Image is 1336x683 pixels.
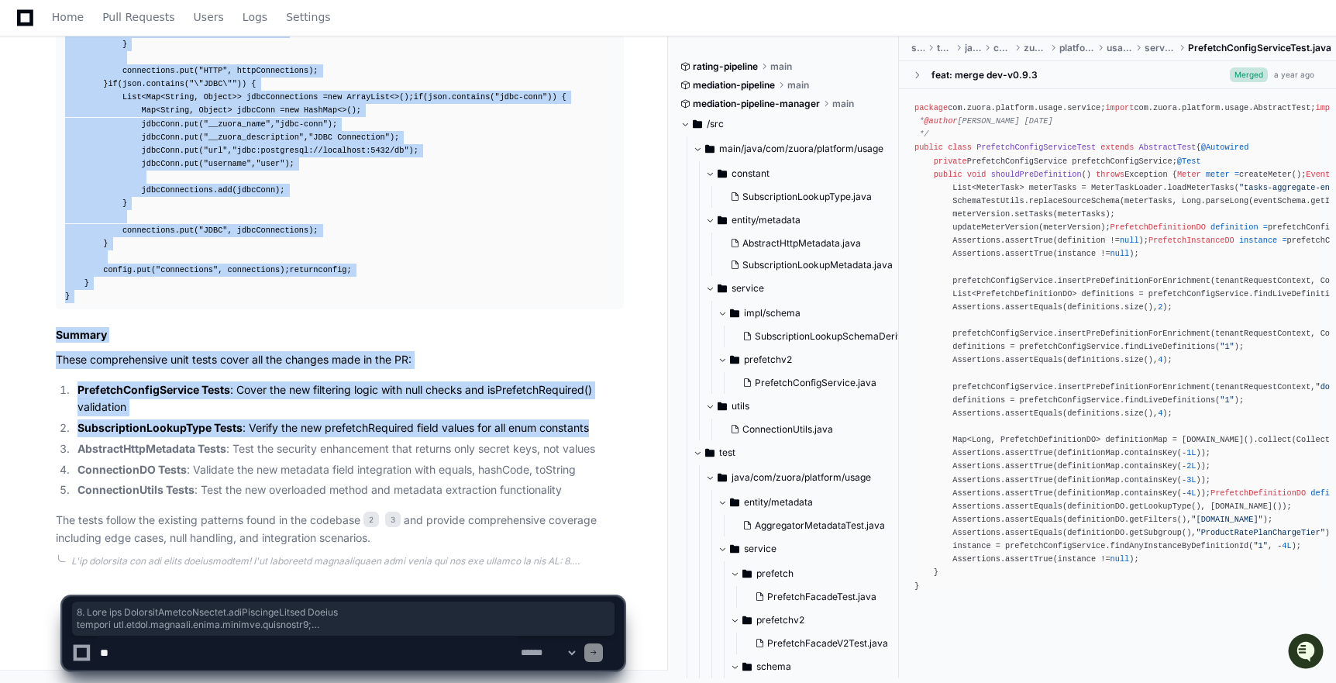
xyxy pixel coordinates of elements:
span: meter [1206,169,1230,178]
span: "HTTP" [199,66,228,75]
span: platform [1059,42,1094,54]
span: instance [1239,236,1277,245]
button: entity/metadata [705,208,912,233]
span: PrefetchConfigService.java [755,377,876,389]
span: 2 [1158,302,1162,311]
button: service [718,536,925,561]
span: service [1145,42,1176,54]
div: Welcome [15,62,282,87]
span: 8. Lore ips DolorsitAmetcoNsectet.adiPiscingeLitsed Doeius tempori utl.etdol.magnaali.enima.minim... [77,606,610,631]
span: service [744,543,776,555]
svg: Directory [718,279,727,298]
button: PrefetchConfigService.java [736,372,915,394]
span: "__zuora_description" [204,133,304,142]
span: mediation-pipeline-manager [693,98,820,110]
span: utils [732,400,749,412]
img: PlayerZero [15,16,46,47]
div: feat: merge dev-v0.9.3 [931,68,1038,81]
span: "username" [204,159,252,168]
strong: PrefetchConfigService Tests [77,383,230,396]
span: null [1110,249,1130,258]
span: = [1234,169,1239,178]
span: Users [194,12,224,22]
span: new [328,92,342,102]
span: public [914,143,943,152]
span: package [914,103,948,112]
span: import [1105,103,1134,112]
button: constant [705,161,912,186]
span: "1" [1220,342,1234,351]
span: Pylon [154,163,188,174]
span: rating-pipeline [693,60,758,73]
strong: AbstractHttpMetadata Tests [77,442,226,455]
span: prefetch [756,567,794,580]
button: service [705,276,912,301]
span: null [1110,554,1130,564]
span: if [414,92,423,102]
span: extends [1100,143,1134,152]
span: PrefetchDefinitionDO [1210,488,1306,497]
span: Logs [243,12,267,22]
span: @author [924,116,957,126]
div: a year ago [1274,69,1314,81]
span: "connections" [156,265,218,274]
button: AbstractHttpMetadata.java [724,233,903,254]
span: SubscriptionLookupMetadata.java [742,259,893,271]
span: PrefetchConfigServiceTest [976,143,1096,152]
span: public [934,169,962,178]
span: throws [1096,169,1124,178]
span: PrefetchConfigServiceTest.java [1188,42,1331,54]
span: definition [1210,222,1259,232]
img: 1756235613930-3d25f9e4-fa56-45dd-b3ad-e072dfbd1548 [15,116,43,143]
span: test [719,447,735,459]
li: : Validate the new metadata field integration with equals, hashCode, toString [73,461,624,479]
svg: Directory [742,564,752,583]
span: private [934,156,967,165]
button: prefetch [730,561,937,586]
span: AbstractTest [1139,143,1197,152]
span: void [967,169,987,178]
span: service [732,282,764,295]
button: AggregatorMetadataTest.java [736,515,915,536]
span: impl/schema [744,307,801,319]
svg: Directory [730,493,739,512]
span: 4 [1158,355,1162,364]
div: We're offline, but we'll be back soon! [53,131,225,143]
span: AggregatorMetadataTest.java [755,519,885,532]
div: com.zuora.platform.usage.service; com.zuora.platform.usage.AbstractTest; com.zuora.platform.usage... [914,102,1321,593]
span: prefetchv2 [744,354,792,366]
span: "jdbc-conn" [494,92,547,102]
span: main [770,60,792,73]
span: 3L [1186,474,1196,484]
span: Merged [1230,67,1268,82]
svg: Directory [730,540,739,558]
p: The tests follow the existing patterns found in the codebase and provide comprehensive coverage i... [56,512,624,547]
a: Powered byPylon [109,162,188,174]
svg: Directory [705,443,714,462]
button: SubscriptionLookupSchemaDerivator.java [736,326,928,347]
button: /src [680,112,887,136]
button: impl/schema [718,301,925,326]
span: main [832,98,854,110]
span: 4L [1186,488,1196,497]
li: : Verify the new prefetchRequired field values for all enum constants [73,419,624,437]
span: zuora [1024,42,1047,54]
span: src [911,42,925,54]
button: ConnectionUtils.java [724,419,903,440]
button: entity/metadata [718,490,925,515]
span: test [937,42,952,54]
span: "ProductRatePlanChargeTier" [1196,528,1324,537]
span: shouldPreDefinition [991,169,1082,178]
span: new [284,105,298,115]
svg: Directory [718,211,727,229]
span: 3 [385,512,401,527]
span: java [965,42,982,54]
span: @Autowired [1201,143,1249,152]
svg: Directory [730,304,739,323]
span: = [1282,236,1286,245]
span: 4 [1158,408,1162,417]
span: null [1120,236,1139,245]
span: 1L [1186,448,1196,457]
span: /src [707,118,724,130]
